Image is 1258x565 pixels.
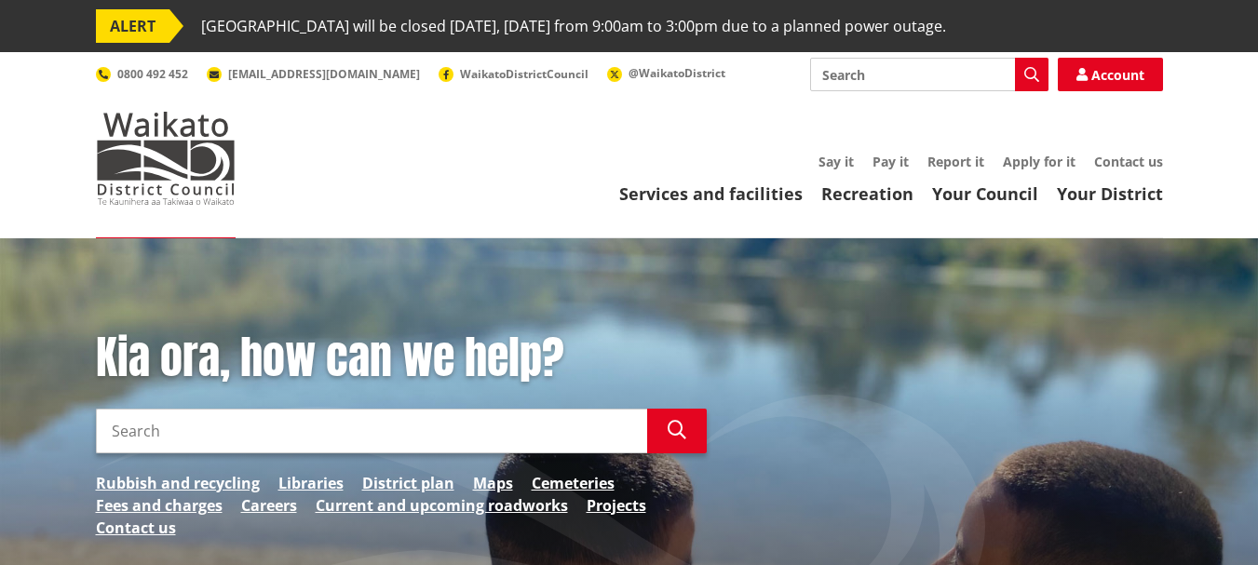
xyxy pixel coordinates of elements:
span: @WaikatoDistrict [629,65,725,81]
a: Cemeteries [532,472,615,494]
span: [GEOGRAPHIC_DATA] will be closed [DATE], [DATE] from 9:00am to 3:00pm due to a planned power outage. [201,9,946,43]
a: WaikatoDistrictCouncil [439,66,588,82]
a: Recreation [821,182,913,205]
a: Your Council [932,182,1038,205]
a: Careers [241,494,297,517]
input: Search input [96,409,647,453]
a: Apply for it [1003,153,1075,170]
a: Report it [927,153,984,170]
input: Search input [810,58,1048,91]
span: 0800 492 452 [117,66,188,82]
a: @WaikatoDistrict [607,65,725,81]
a: Say it [818,153,854,170]
a: 0800 492 452 [96,66,188,82]
a: Projects [587,494,646,517]
a: Pay it [872,153,909,170]
h1: Kia ora, how can we help? [96,331,707,385]
a: Rubbish and recycling [96,472,260,494]
a: Contact us [1094,153,1163,170]
a: Your District [1057,182,1163,205]
a: Contact us [96,517,176,539]
a: [EMAIL_ADDRESS][DOMAIN_NAME] [207,66,420,82]
a: Maps [473,472,513,494]
span: ALERT [96,9,169,43]
img: Waikato District Council - Te Kaunihera aa Takiwaa o Waikato [96,112,236,205]
a: Services and facilities [619,182,803,205]
span: WaikatoDistrictCouncil [460,66,588,82]
a: Current and upcoming roadworks [316,494,568,517]
a: District plan [362,472,454,494]
a: Fees and charges [96,494,223,517]
span: [EMAIL_ADDRESS][DOMAIN_NAME] [228,66,420,82]
a: Libraries [278,472,344,494]
a: Account [1058,58,1163,91]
